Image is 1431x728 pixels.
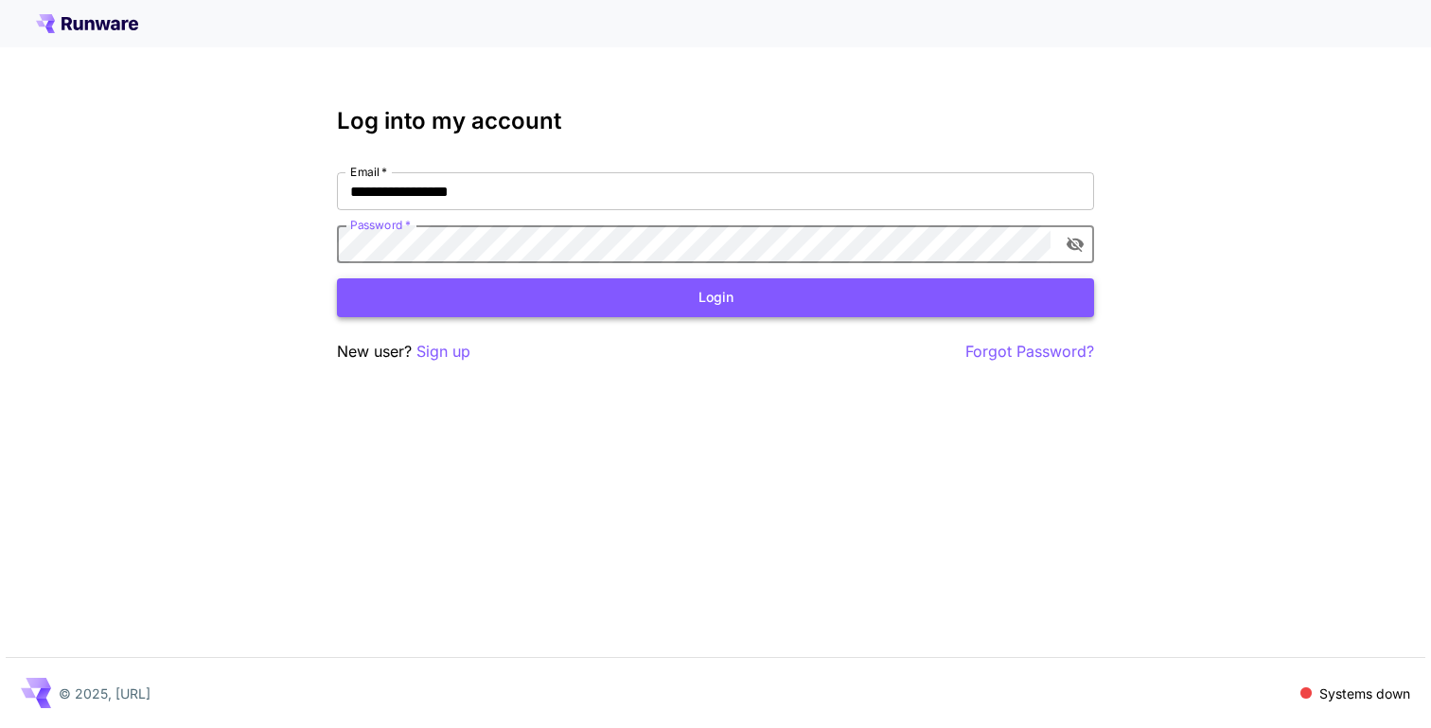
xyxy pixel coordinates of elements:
label: Password [350,217,411,233]
label: Email [350,164,387,180]
button: Login [337,278,1094,317]
p: © 2025, [URL] [59,684,150,703]
h3: Log into my account [337,108,1094,134]
p: New user? [337,340,470,364]
button: Forgot Password? [965,340,1094,364]
p: Systems down [1319,684,1410,703]
button: toggle password visibility [1058,227,1092,261]
button: Sign up [416,340,470,364]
